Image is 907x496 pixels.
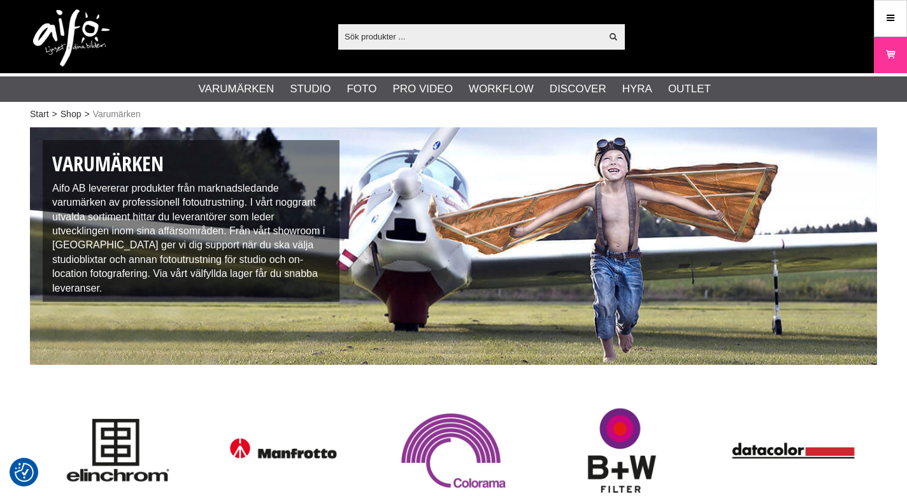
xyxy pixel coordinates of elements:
div: Aifo AB levererar produkter från marknadsledande varumärken av professionell fotoutrustning. I vå... [43,140,339,302]
a: Pro Video [392,81,452,97]
img: Revisit consent button [15,463,34,482]
h1: Varumärken [52,150,330,178]
span: Varumärken [93,108,141,121]
a: Discover [550,81,606,97]
a: Outlet [668,81,711,97]
a: Foto [346,81,376,97]
a: Workflow [469,81,534,97]
a: Shop [61,108,82,121]
input: Sök produkter ... [338,27,601,46]
a: Hyra [622,81,652,97]
a: Studio [290,81,331,97]
img: logo.png [33,10,110,67]
span: > [84,108,89,121]
span: > [52,108,57,121]
a: Start [30,108,49,121]
button: Samtyckesinställningar [15,461,34,484]
a: Varumärken [199,81,275,97]
img: Aifo Varumärken / About us [30,127,877,365]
